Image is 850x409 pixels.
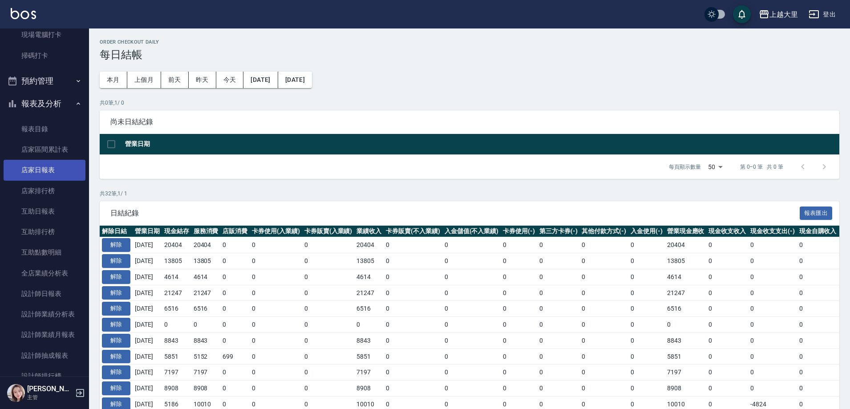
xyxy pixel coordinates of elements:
td: 0 [302,301,355,317]
span: 日結紀錄 [110,209,800,218]
td: 8908 [665,381,707,397]
span: 尚未日結紀錄 [110,117,829,126]
td: 0 [628,348,665,364]
td: 21247 [191,285,221,301]
td: [DATE] [133,332,162,348]
th: 營業現金應收 [665,226,707,237]
button: 解除 [102,302,130,316]
th: 業績收入 [354,226,384,237]
td: 0 [797,348,839,364]
td: 0 [537,301,580,317]
td: 0 [579,285,628,301]
button: 本月 [100,72,127,88]
td: 0 [501,269,537,285]
td: 21247 [354,285,384,301]
td: [DATE] [133,269,162,285]
p: 第 0–0 筆 共 0 筆 [740,163,783,171]
td: 0 [748,348,797,364]
td: 0 [442,285,501,301]
td: 0 [501,332,537,348]
td: 0 [706,253,748,269]
td: 0 [250,269,302,285]
a: 互助日報表 [4,201,85,222]
td: 0 [628,317,665,333]
td: 0 [501,285,537,301]
a: 掃碼打卡 [4,45,85,66]
td: [DATE] [133,364,162,381]
img: Person [7,384,25,402]
th: 營業日期 [123,134,839,155]
td: 0 [442,364,501,381]
td: [DATE] [133,348,162,364]
td: 0 [442,381,501,397]
td: 0 [302,285,355,301]
button: [DATE] [243,72,278,88]
td: 0 [797,301,839,317]
h2: Order checkout daily [100,39,839,45]
td: 0 [442,332,501,348]
td: 0 [501,317,537,333]
td: 0 [250,237,302,253]
th: 卡券使用(-) [501,226,537,237]
td: 13805 [162,253,191,269]
td: 6516 [354,301,384,317]
th: 其他付款方式(-) [579,226,628,237]
button: 解除 [102,318,130,332]
td: 0 [748,253,797,269]
td: 0 [220,364,250,381]
p: 每頁顯示數量 [669,163,701,171]
a: 設計師日報表 [4,283,85,304]
td: 0 [302,237,355,253]
td: 0 [665,317,707,333]
th: 第三方卡券(-) [537,226,580,237]
td: 0 [706,364,748,381]
a: 報表目錄 [4,119,85,139]
td: 0 [797,269,839,285]
td: 0 [628,253,665,269]
td: 4614 [665,269,707,285]
td: 0 [302,269,355,285]
td: 6516 [191,301,221,317]
th: 現金自購收入 [797,226,839,237]
td: 0 [220,269,250,285]
td: 0 [579,269,628,285]
td: 6516 [162,301,191,317]
img: Logo [11,8,36,19]
th: 卡券販賣(入業績) [302,226,355,237]
p: 共 0 筆, 1 / 0 [100,99,839,107]
td: 0 [748,269,797,285]
td: 0 [748,381,797,397]
td: 7197 [354,364,384,381]
td: 0 [537,269,580,285]
td: 0 [250,332,302,348]
button: 解除 [102,270,130,284]
td: 0 [302,317,355,333]
td: 8908 [162,381,191,397]
a: 現場電腦打卡 [4,24,85,45]
td: 0 [748,285,797,301]
td: 8843 [665,332,707,348]
td: 20404 [191,237,221,253]
th: 入金使用(-) [628,226,665,237]
td: 0 [442,253,501,269]
button: 預約管理 [4,69,85,93]
td: 7197 [191,364,221,381]
th: 現金收支收入 [706,226,748,237]
td: 0 [250,253,302,269]
td: 0 [250,285,302,301]
th: 解除日結 [100,226,133,237]
td: 5851 [665,348,707,364]
td: 0 [442,348,501,364]
td: 20404 [665,237,707,253]
td: 8843 [191,332,221,348]
th: 現金收支支出(-) [748,226,797,237]
td: [DATE] [133,237,162,253]
td: 0 [302,348,355,364]
td: [DATE] [133,381,162,397]
td: 0 [706,285,748,301]
td: 0 [501,348,537,364]
td: 0 [220,237,250,253]
td: 0 [797,285,839,301]
button: save [733,5,751,23]
td: 0 [579,381,628,397]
